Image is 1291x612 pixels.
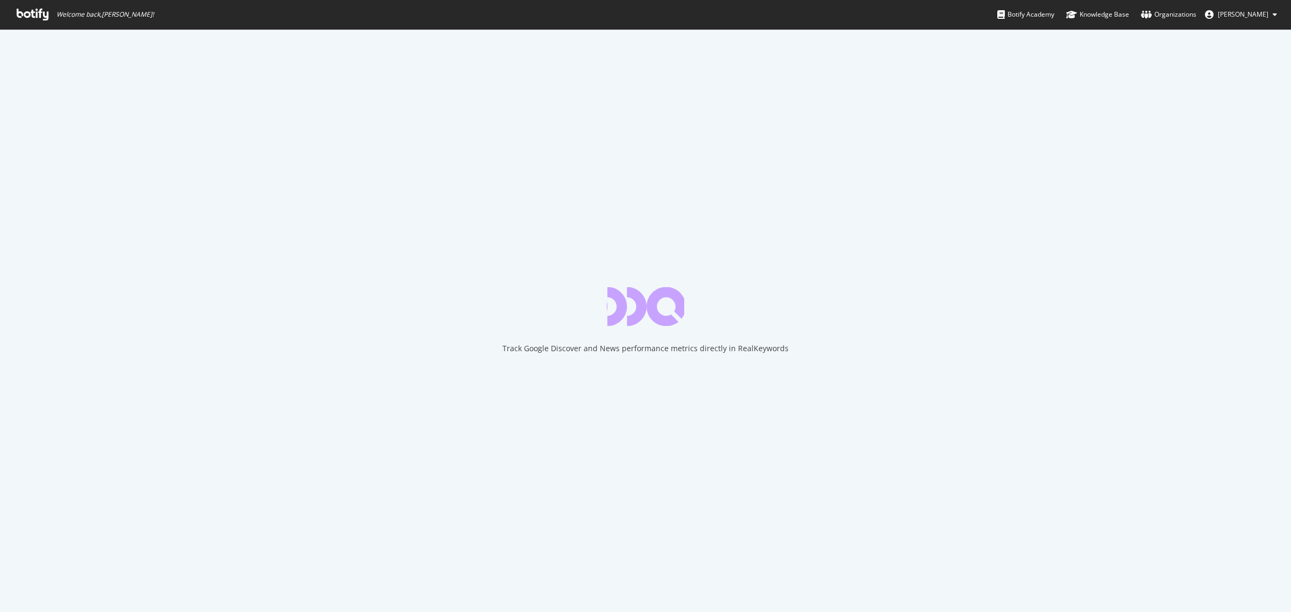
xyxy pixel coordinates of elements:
[502,343,789,354] div: Track Google Discover and News performance metrics directly in RealKeywords
[1218,10,1268,19] span: Sarah Ellul
[56,10,154,19] span: Welcome back, [PERSON_NAME] !
[1196,6,1286,23] button: [PERSON_NAME]
[607,287,684,326] div: animation
[1141,9,1196,20] div: Organizations
[1066,9,1129,20] div: Knowledge Base
[997,9,1054,20] div: Botify Academy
